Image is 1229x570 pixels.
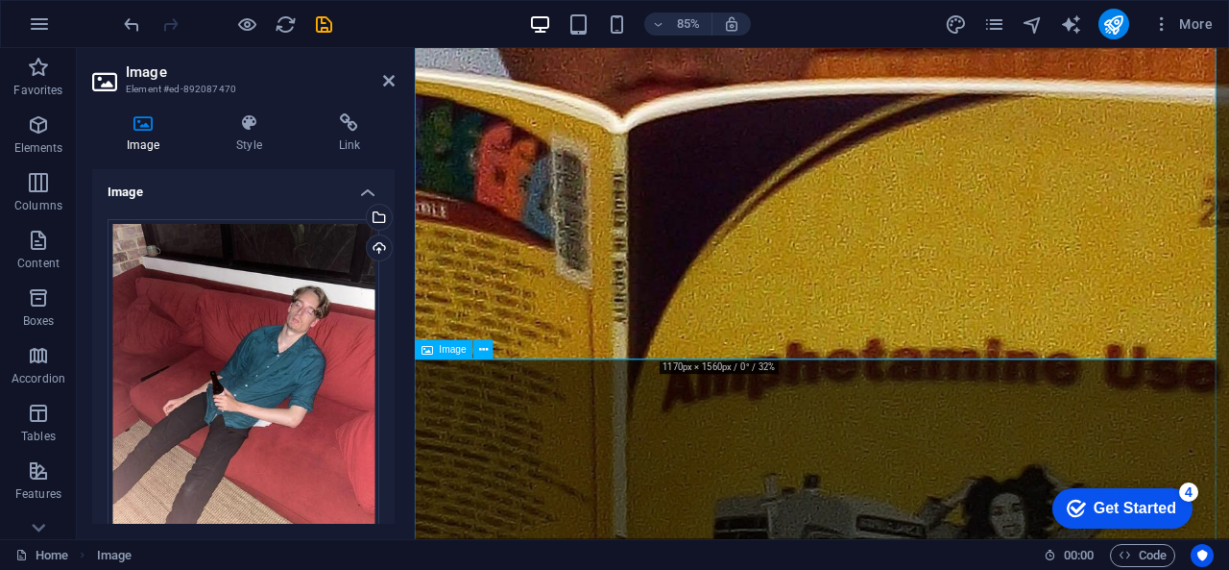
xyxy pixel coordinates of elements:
button: save [312,12,335,36]
p: Tables [21,429,56,444]
p: Favorites [13,83,62,98]
h2: Image [126,63,395,81]
button: text_generator [1060,12,1083,36]
span: Image [440,345,467,355]
i: Navigator [1022,13,1044,36]
h3: Element #ed-892087470 [126,81,356,98]
a: Click to cancel selection. Double-click to open Pages [15,544,68,567]
h4: Image [92,113,202,154]
i: Reload page [275,13,297,36]
span: Code [1119,544,1167,567]
i: Undo: Change orientation (Ctrl+Z) [121,13,143,36]
p: Columns [14,198,62,213]
div: 4 [142,4,161,23]
div: Get Started [57,21,139,38]
nav: breadcrumb [97,544,132,567]
i: Publish [1102,13,1124,36]
i: Save (Ctrl+S) [313,13,335,36]
span: 00 00 [1064,544,1094,567]
h4: Link [304,113,395,154]
button: 85% [644,12,712,36]
button: publish [1098,9,1129,39]
div: Get Started 4 items remaining, 20% complete [15,10,156,50]
p: Boxes [23,313,55,329]
i: On resize automatically adjust zoom level to fit chosen device. [723,15,740,33]
button: Usercentrics [1191,544,1214,567]
button: reload [274,12,297,36]
button: design [945,12,968,36]
button: Code [1110,544,1175,567]
button: More [1145,9,1220,39]
h6: Session time [1044,544,1095,567]
p: Features [15,486,61,502]
i: Pages (Ctrl+Alt+S) [983,13,1005,36]
button: undo [120,12,143,36]
button: navigator [1022,12,1045,36]
span: More [1152,14,1213,34]
button: Click here to leave preview mode and continue editing [235,12,258,36]
h4: Style [202,113,303,154]
span: : [1077,548,1080,562]
span: Click to select. Double-click to edit [97,544,132,567]
h4: Image [92,169,395,204]
p: Accordion [12,371,65,386]
button: pages [983,12,1006,36]
i: Design (Ctrl+Alt+Y) [945,13,967,36]
p: Content [17,256,60,271]
p: Elements [14,140,63,156]
i: AI Writer [1060,13,1082,36]
h6: 85% [673,12,704,36]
